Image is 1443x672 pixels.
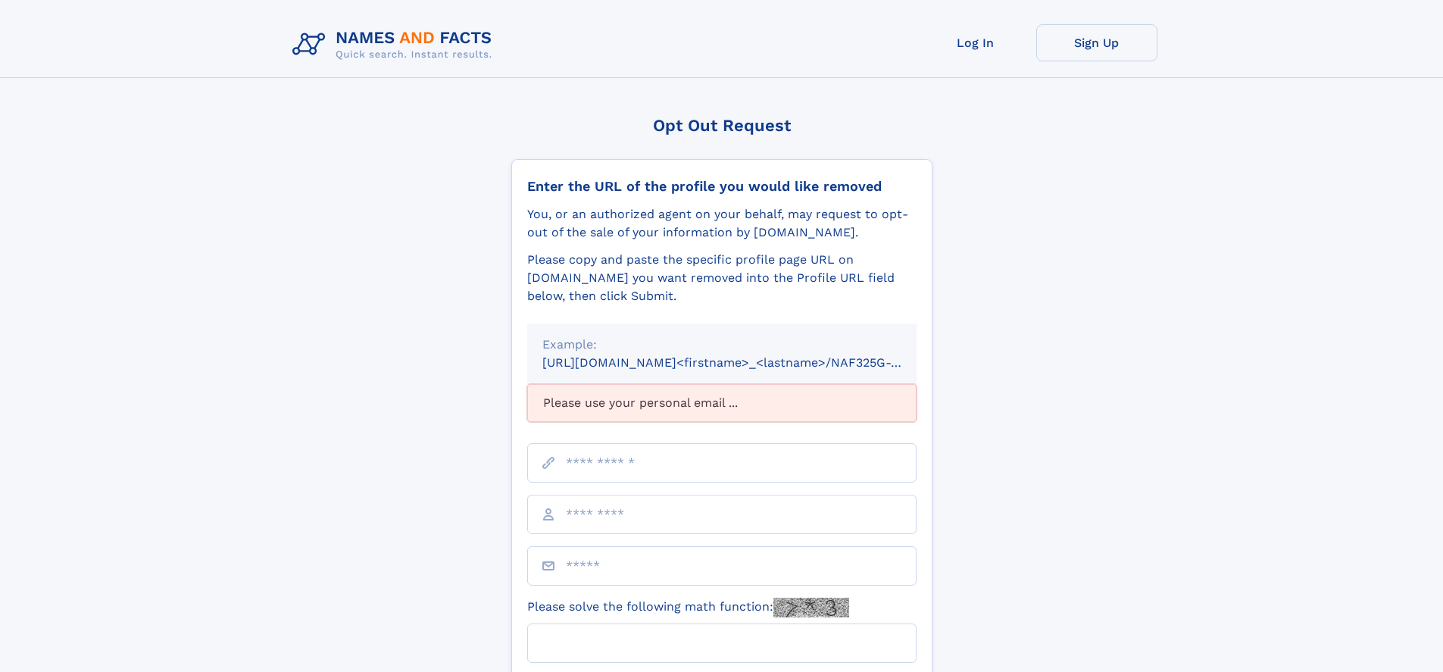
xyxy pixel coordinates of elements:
small: [URL][DOMAIN_NAME]<firstname>_<lastname>/NAF325G-xxxxxxxx [542,355,945,370]
div: Opt Out Request [511,116,932,135]
img: Logo Names and Facts [286,24,504,65]
div: Example: [542,336,901,354]
div: Please use your personal email ... [527,384,917,422]
div: Enter the URL of the profile you would like removed [527,178,917,195]
a: Log In [915,24,1036,61]
label: Please solve the following math function: [527,598,849,617]
div: Please copy and paste the specific profile page URL on [DOMAIN_NAME] you want removed into the Pr... [527,251,917,305]
a: Sign Up [1036,24,1157,61]
div: You, or an authorized agent on your behalf, may request to opt-out of the sale of your informatio... [527,205,917,242]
